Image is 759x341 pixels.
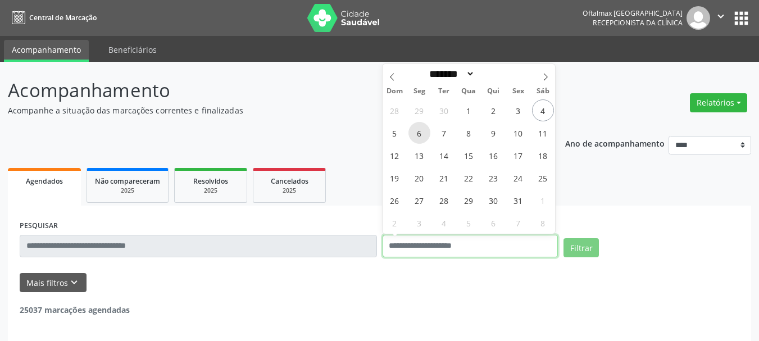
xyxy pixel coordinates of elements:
label: PESQUISAR [20,217,58,235]
span: Outubro 21, 2025 [433,167,455,189]
button:  [710,6,731,30]
span: Dom [383,88,407,95]
a: Central de Marcação [8,8,97,27]
p: Acompanhamento [8,76,528,104]
i: keyboard_arrow_down [68,276,80,289]
span: Outubro 10, 2025 [507,122,529,144]
span: Outubro 8, 2025 [458,122,480,144]
strong: 25037 marcações agendadas [20,304,130,315]
span: Novembro 3, 2025 [408,212,430,234]
span: Outubro 3, 2025 [507,99,529,121]
button: Relatórios [690,93,747,112]
span: Sáb [530,88,555,95]
button: apps [731,8,751,28]
span: Recepcionista da clínica [593,18,683,28]
span: Outubro 31, 2025 [507,189,529,211]
a: Acompanhamento [4,40,89,62]
span: Setembro 29, 2025 [408,99,430,121]
span: Sex [506,88,530,95]
span: Outubro 30, 2025 [483,189,505,211]
span: Agendados [26,176,63,186]
img: img [687,6,710,30]
select: Month [426,68,475,80]
span: Outubro 29, 2025 [458,189,480,211]
span: Outubro 7, 2025 [433,122,455,144]
span: Outubro 28, 2025 [433,189,455,211]
span: Outubro 16, 2025 [483,144,505,166]
span: Outubro 12, 2025 [384,144,406,166]
a: Beneficiários [101,40,165,60]
div: Oftalmax [GEOGRAPHIC_DATA] [583,8,683,18]
span: Novembro 1, 2025 [532,189,554,211]
span: Outubro 20, 2025 [408,167,430,189]
span: Central de Marcação [29,13,97,22]
span: Qua [456,88,481,95]
span: Novembro 5, 2025 [458,212,480,234]
div: 2025 [183,187,239,195]
span: Outubro 5, 2025 [384,122,406,144]
span: Cancelados [271,176,308,186]
span: Novembro 6, 2025 [483,212,505,234]
span: Setembro 30, 2025 [433,99,455,121]
span: Outubro 14, 2025 [433,144,455,166]
div: 2025 [95,187,160,195]
span: Setembro 28, 2025 [384,99,406,121]
span: Outubro 11, 2025 [532,122,554,144]
span: Outubro 26, 2025 [384,189,406,211]
span: Ter [431,88,456,95]
span: Novembro 7, 2025 [507,212,529,234]
button: Filtrar [563,238,599,257]
span: Outubro 4, 2025 [532,99,554,121]
span: Não compareceram [95,176,160,186]
span: Qui [481,88,506,95]
span: Outubro 9, 2025 [483,122,505,144]
i:  [715,10,727,22]
p: Acompanhe a situação das marcações correntes e finalizadas [8,104,528,116]
p: Ano de acompanhamento [565,136,665,150]
span: Novembro 4, 2025 [433,212,455,234]
div: 2025 [261,187,317,195]
span: Outubro 15, 2025 [458,144,480,166]
span: Outubro 6, 2025 [408,122,430,144]
span: Outubro 23, 2025 [483,167,505,189]
span: Outubro 24, 2025 [507,167,529,189]
span: Outubro 22, 2025 [458,167,480,189]
input: Year [475,68,512,80]
span: Novembro 8, 2025 [532,212,554,234]
span: Novembro 2, 2025 [384,212,406,234]
span: Outubro 17, 2025 [507,144,529,166]
span: Resolvidos [193,176,228,186]
span: Outubro 25, 2025 [532,167,554,189]
span: Outubro 2, 2025 [483,99,505,121]
span: Outubro 19, 2025 [384,167,406,189]
button: Mais filtroskeyboard_arrow_down [20,273,87,293]
span: Outubro 27, 2025 [408,189,430,211]
span: Outubro 1, 2025 [458,99,480,121]
span: Outubro 13, 2025 [408,144,430,166]
span: Outubro 18, 2025 [532,144,554,166]
span: Seg [407,88,431,95]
